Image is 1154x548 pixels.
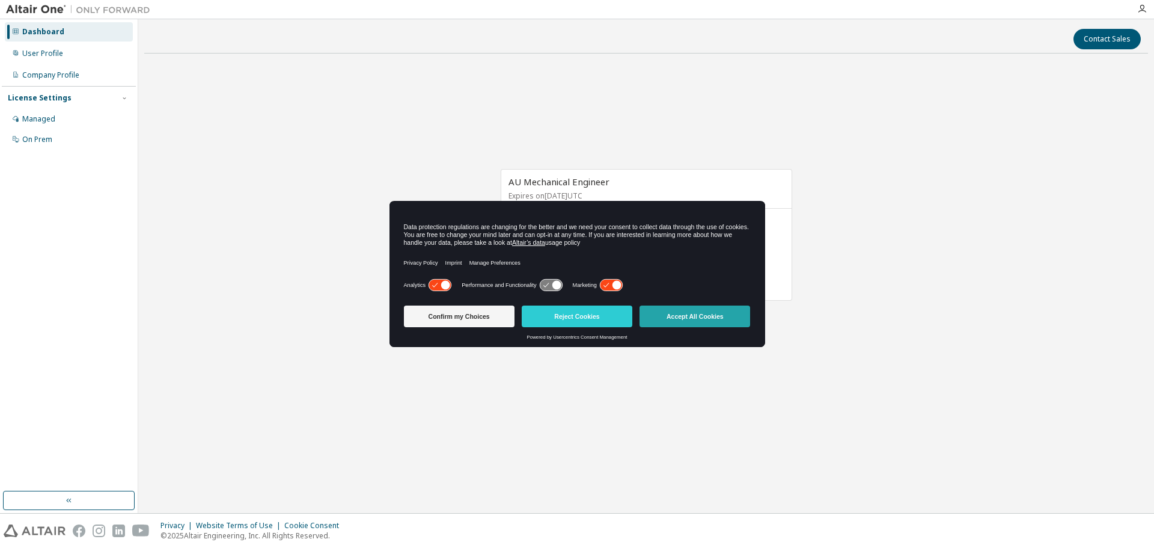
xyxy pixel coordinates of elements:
div: Company Profile [22,70,79,80]
div: Website Terms of Use [196,521,284,531]
div: License Settings [8,93,72,103]
div: Managed [22,114,55,124]
img: Altair One [6,4,156,16]
img: facebook.svg [73,525,85,537]
div: Privacy [160,521,196,531]
div: On Prem [22,135,52,144]
div: Dashboard [22,27,64,37]
span: AU Mechanical Engineer [508,176,609,188]
div: User Profile [22,49,63,58]
img: instagram.svg [93,525,105,537]
button: Contact Sales [1073,29,1141,49]
div: Cookie Consent [284,521,346,531]
p: © 2025 Altair Engineering, Inc. All Rights Reserved. [160,531,346,541]
p: Expires on [DATE] UTC [508,191,781,201]
img: linkedin.svg [112,525,125,537]
img: youtube.svg [132,525,150,537]
img: altair_logo.svg [4,525,66,537]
